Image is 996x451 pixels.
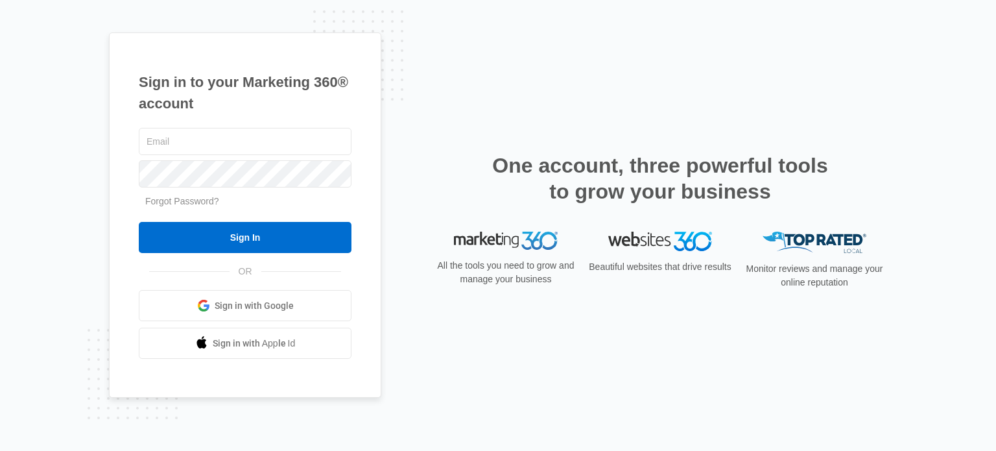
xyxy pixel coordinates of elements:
p: Beautiful websites that drive results [587,260,733,274]
span: Sign in with Apple Id [213,337,296,350]
span: OR [230,265,261,278]
input: Email [139,128,351,155]
img: Websites 360 [608,232,712,250]
input: Sign In [139,222,351,253]
h2: One account, three powerful tools to grow your business [488,152,832,204]
img: Marketing 360 [454,232,558,250]
p: All the tools you need to grow and manage your business [433,259,578,286]
a: Sign in with Apple Id [139,328,351,359]
p: Monitor reviews and manage your online reputation [742,262,887,289]
span: Sign in with Google [215,299,294,313]
img: Top Rated Local [763,232,866,253]
a: Sign in with Google [139,290,351,321]
h1: Sign in to your Marketing 360® account [139,71,351,114]
a: Forgot Password? [145,196,219,206]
